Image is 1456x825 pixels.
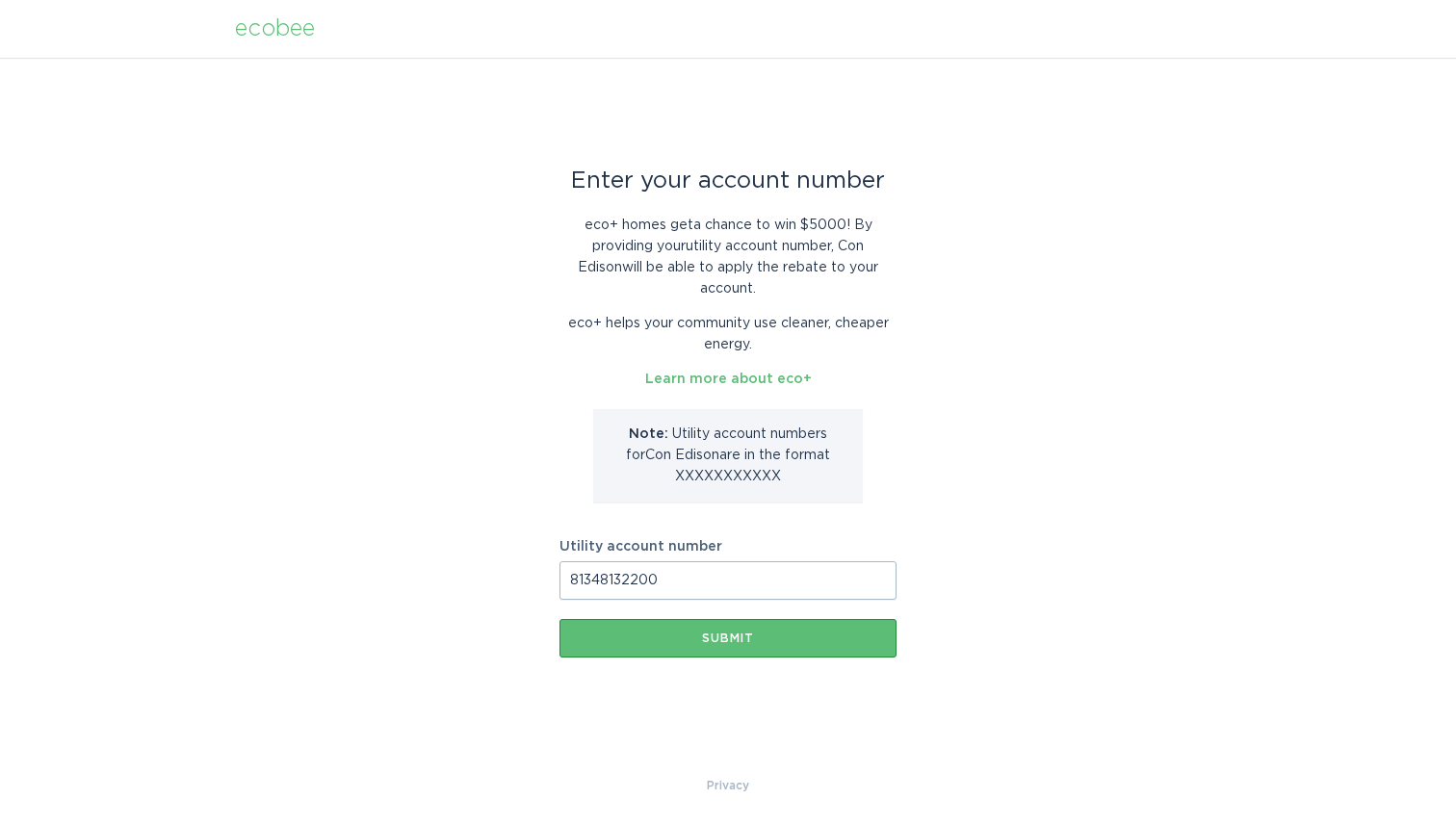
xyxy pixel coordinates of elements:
strong: Note: [629,427,668,441]
p: Utility account number s for Con Edison are in the format XXXXXXXXXXX [608,424,848,487]
label: Utility account number [559,540,897,554]
button: Submit [559,619,897,657]
p: eco+ homes get a chance to win $5000 ! By providing your utility account number , Con Edison will... [559,215,897,299]
a: Learn more about eco+ [645,373,812,386]
p: eco+ helps your community use cleaner, cheaper energy. [559,313,897,355]
div: ecobee [235,18,315,39]
div: Submit [569,632,887,644]
a: Privacy Policy & Terms of Use [707,775,749,796]
div: Enter your account number [559,170,897,192]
